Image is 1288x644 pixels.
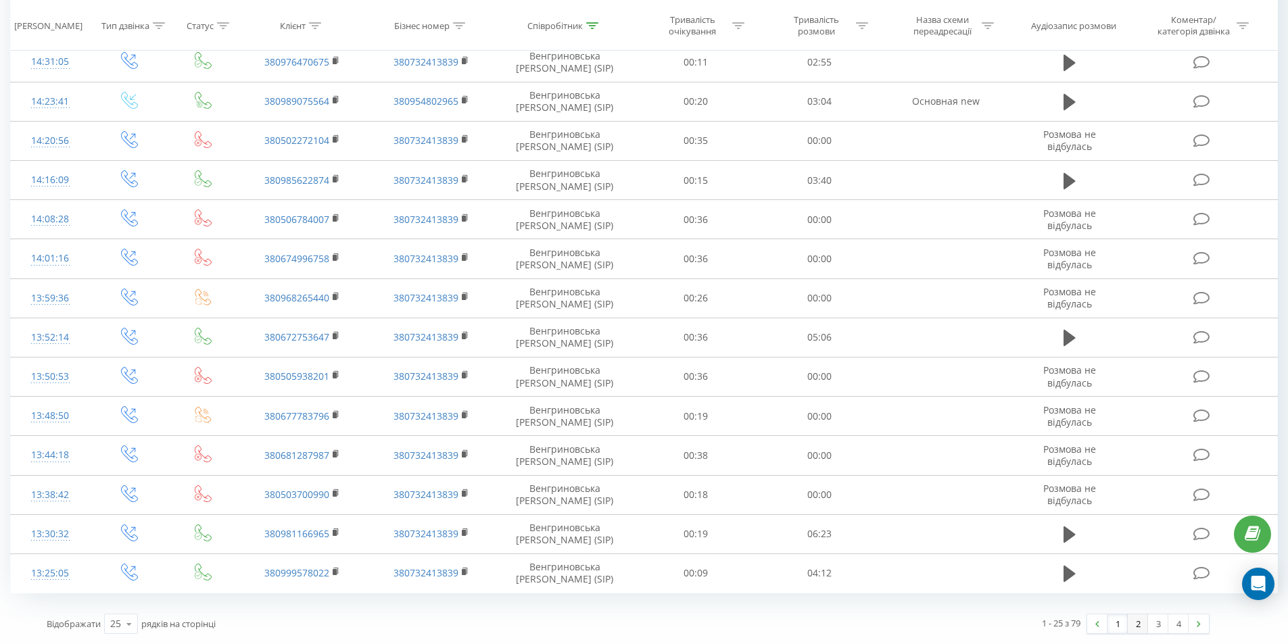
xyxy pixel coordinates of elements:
td: 00:36 [634,318,758,357]
td: Основная new [881,82,1009,121]
td: 03:40 [758,161,882,200]
a: 380732413839 [393,449,458,462]
div: 1 - 25 з 79 [1042,616,1080,630]
a: 380506784007 [264,213,329,226]
div: 13:52:14 [24,324,76,351]
td: 00:09 [634,553,758,593]
td: 00:11 [634,43,758,82]
span: Розмова не відбулась [1043,285,1096,310]
a: 380732413839 [393,566,458,579]
div: Open Intercom Messenger [1242,568,1274,600]
div: Бізнес номер [394,20,450,31]
div: 13:30:32 [24,521,76,547]
td: 00:00 [758,475,882,514]
td: Венгриновська [PERSON_NAME] (SIP) [496,514,634,553]
a: 380672753647 [264,330,329,343]
div: Тип дзвінка [101,20,149,31]
div: Тривалість очікування [657,14,729,37]
td: Венгриновська [PERSON_NAME] (SIP) [496,82,634,121]
a: 380732413839 [393,370,458,382]
div: [PERSON_NAME] [14,20,82,31]
a: 380976470675 [264,55,329,68]
td: 00:00 [758,436,882,475]
div: Статус [187,20,214,31]
td: 00:38 [634,436,758,475]
td: Венгриновська [PERSON_NAME] (SIP) [496,357,634,396]
div: 14:23:41 [24,89,76,115]
div: 13:48:50 [24,403,76,429]
a: 380732413839 [393,330,458,343]
td: 00:35 [634,121,758,160]
div: 13:25:05 [24,560,76,587]
div: Назва схеми переадресації [906,14,978,37]
td: Венгриновська [PERSON_NAME] (SIP) [496,200,634,239]
td: Венгриновська [PERSON_NAME] (SIP) [496,553,634,593]
td: Венгриновська [PERSON_NAME] (SIP) [496,475,634,514]
span: Розмова не відбулась [1043,443,1096,468]
a: 380505938201 [264,370,329,382]
td: 00:19 [634,514,758,553]
div: 14:08:28 [24,206,76,232]
td: 00:00 [758,239,882,278]
td: 00:00 [758,278,882,318]
div: 14:16:09 [24,167,76,193]
span: Розмова не відбулась [1043,207,1096,232]
div: Коментар/категорія дзвінка [1154,14,1233,37]
td: 00:19 [634,397,758,436]
td: Венгриновська [PERSON_NAME] (SIP) [496,161,634,200]
td: 00:20 [634,82,758,121]
span: Розмова не відбулась [1043,364,1096,389]
span: Розмова не відбулась [1043,403,1096,428]
div: 13:59:36 [24,285,76,312]
a: 2 [1128,614,1148,633]
td: Венгриновська [PERSON_NAME] (SIP) [496,239,634,278]
td: 02:55 [758,43,882,82]
div: 13:38:42 [24,482,76,508]
a: 380681287987 [264,449,329,462]
a: 380981166965 [264,527,329,540]
span: Розмова не відбулась [1043,128,1096,153]
td: 00:36 [634,357,758,396]
a: 380985622874 [264,174,329,187]
td: 00:00 [758,200,882,239]
td: 06:23 [758,514,882,553]
a: 4 [1168,614,1189,633]
a: 380732413839 [393,291,458,304]
span: Відображати [47,618,101,630]
a: 380732413839 [393,252,458,265]
a: 380502272104 [264,134,329,147]
div: 13:50:53 [24,364,76,390]
a: 380732413839 [393,527,458,540]
div: 25 [110,617,121,630]
a: 380732413839 [393,134,458,147]
td: Венгриновська [PERSON_NAME] (SIP) [496,397,634,436]
span: Розмова не відбулась [1043,246,1096,271]
td: Венгриновська [PERSON_NAME] (SIP) [496,121,634,160]
a: 380968265440 [264,291,329,304]
td: 03:04 [758,82,882,121]
a: 380732413839 [393,174,458,187]
a: 380732413839 [393,213,458,226]
td: 05:06 [758,318,882,357]
div: 13:44:18 [24,442,76,468]
td: 00:00 [758,397,882,436]
div: Аудіозапис розмови [1031,20,1116,31]
a: 380674996758 [264,252,329,265]
td: 00:15 [634,161,758,200]
td: 00:00 [758,121,882,160]
td: 00:26 [634,278,758,318]
a: 380732413839 [393,488,458,501]
td: Венгриновська [PERSON_NAME] (SIP) [496,278,634,318]
a: 1 [1107,614,1128,633]
a: 380677783796 [264,410,329,422]
td: Венгриновська [PERSON_NAME] (SIP) [496,318,634,357]
a: 3 [1148,614,1168,633]
div: Тривалість розмови [780,14,853,37]
td: Венгриновська [PERSON_NAME] (SIP) [496,436,634,475]
span: рядків на сторінці [141,618,216,630]
a: 380732413839 [393,55,458,68]
a: 380503700990 [264,488,329,501]
div: 14:01:16 [24,245,76,272]
a: 380989075564 [264,95,329,107]
td: 04:12 [758,553,882,593]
